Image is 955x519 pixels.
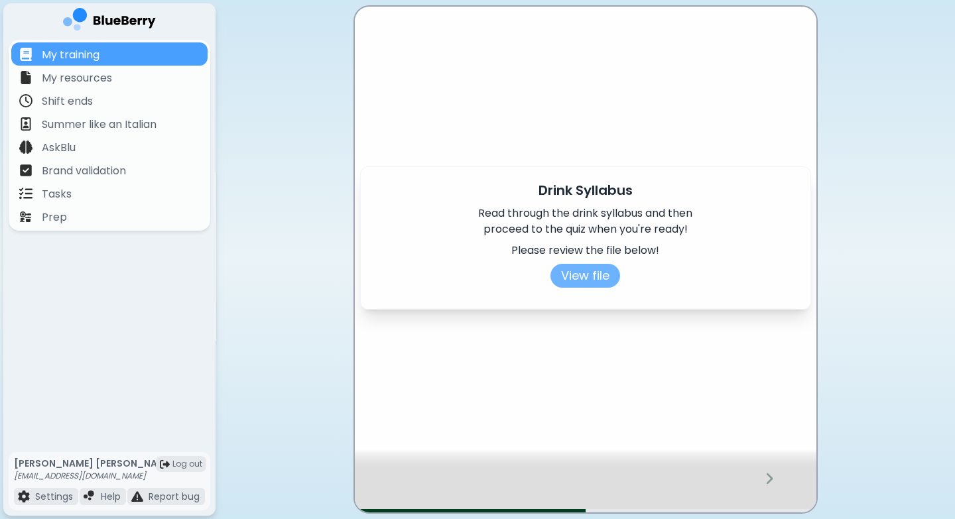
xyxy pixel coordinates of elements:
img: company logo [63,8,156,35]
p: [PERSON_NAME] [PERSON_NAME] [14,457,175,469]
p: Please review the file below! [458,243,713,259]
img: logout [160,459,170,469]
p: AskBlu [42,140,76,156]
button: View file [550,264,620,288]
img: file icon [19,117,32,131]
img: file icon [19,48,32,61]
p: Settings [35,490,73,502]
img: file icon [19,71,32,84]
p: Drink Syllabus [374,180,797,200]
img: file icon [18,490,30,502]
p: Prep [42,209,67,225]
p: Tasks [42,186,72,202]
p: Summer like an Italian [42,117,157,133]
img: file icon [84,490,95,502]
img: file icon [19,94,32,107]
p: Brand validation [42,163,126,179]
p: Report bug [149,490,200,502]
p: Shift ends [42,93,93,109]
p: [EMAIL_ADDRESS][DOMAIN_NAME] [14,471,175,481]
img: file icon [131,490,143,502]
span: Log out [172,459,202,469]
p: Read through the drink syllabus and then proceed to the quiz when you're ready! [458,205,713,237]
img: file icon [19,141,32,154]
p: My training [42,47,99,63]
img: file icon [19,164,32,177]
p: My resources [42,70,112,86]
img: file icon [19,187,32,200]
img: file icon [19,210,32,223]
p: Help [101,490,121,502]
